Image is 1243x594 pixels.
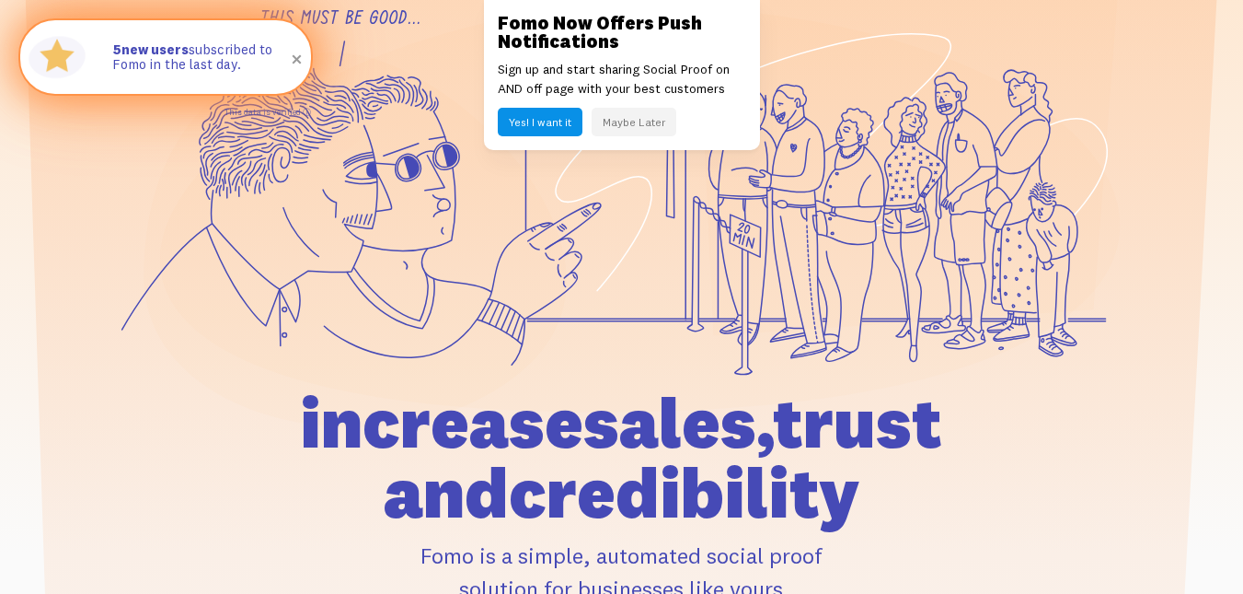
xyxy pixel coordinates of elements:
[24,24,90,90] img: Fomo
[224,107,311,117] a: This data is verified ⓘ
[112,41,189,58] strong: new users
[498,14,746,51] h3: Fomo Now Offers Push Notifications
[592,108,676,136] button: Maybe Later
[207,388,1037,528] h1: increase sales, trust and credibility
[112,42,121,58] span: 5
[498,60,746,99] p: Sign up and start sharing Social Proof on AND off page with your best customers
[112,42,293,73] p: subscribed to Fomo in the last day.
[498,108,582,136] button: Yes! I want it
